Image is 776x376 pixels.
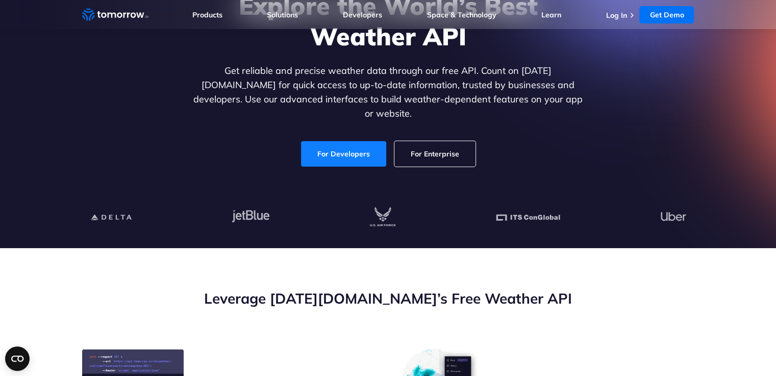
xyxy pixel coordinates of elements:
a: Get Demo [639,6,694,23]
a: Log In [606,11,627,20]
button: Open CMP widget [5,346,30,371]
a: Space & Technology [427,10,496,19]
a: Home link [82,7,148,22]
h2: Leverage [DATE][DOMAIN_NAME]’s Free Weather API [82,289,694,308]
a: For Developers [301,141,386,167]
a: Learn [541,10,561,19]
p: Get reliable and precise weather data through our free API. Count on [DATE][DOMAIN_NAME] for quic... [191,64,585,121]
a: For Enterprise [394,141,475,167]
a: Solutions [267,10,298,19]
a: Developers [343,10,382,19]
a: Products [192,10,222,19]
